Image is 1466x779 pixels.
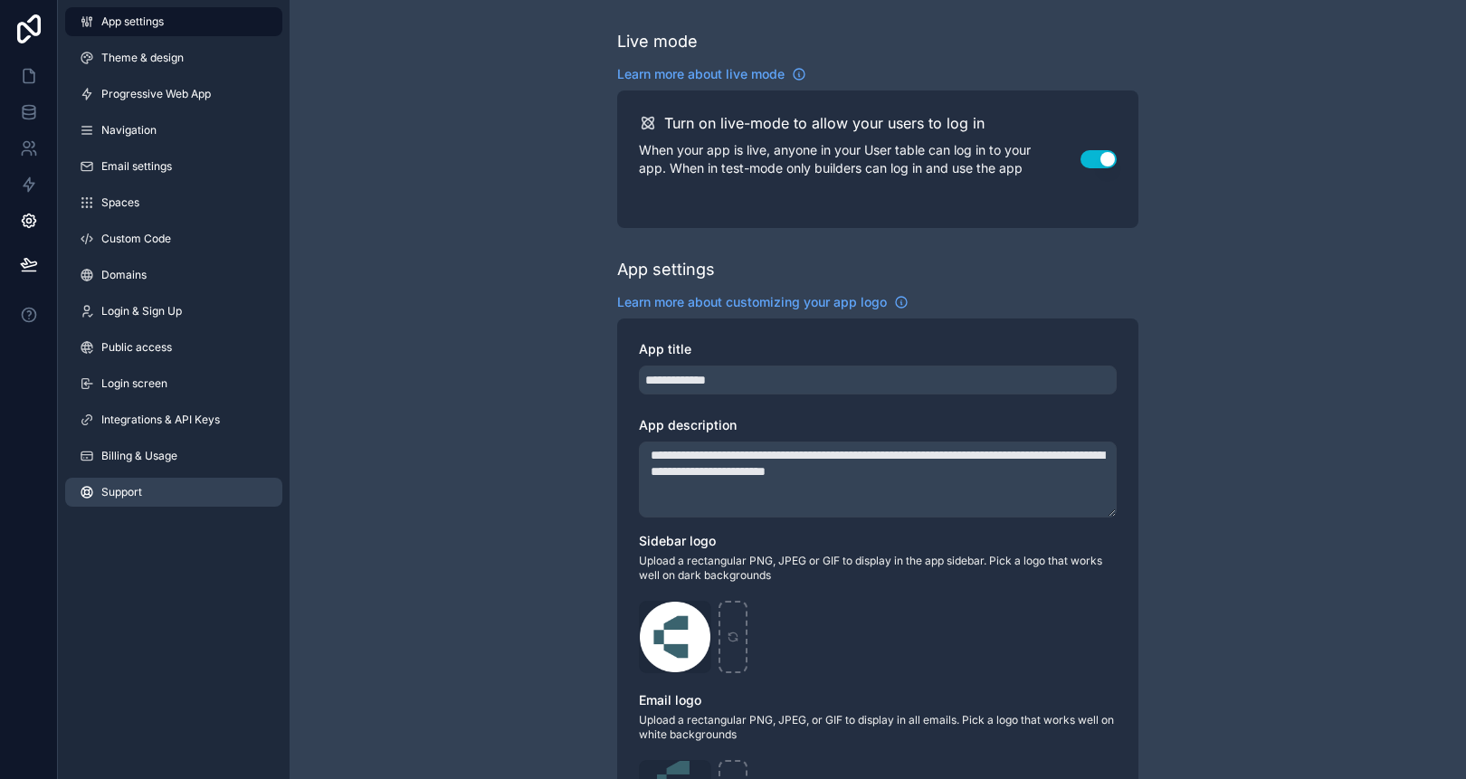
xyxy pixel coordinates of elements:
a: Learn more about live mode [617,65,806,83]
a: Support [65,478,282,507]
h2: Turn on live-mode to allow your users to log in [664,112,985,134]
span: Email settings [101,159,172,174]
span: Custom Code [101,232,171,246]
div: App settings [617,257,715,282]
p: When your app is live, anyone in your User table can log in to your app. When in test-mode only b... [639,141,1080,177]
span: Learn more about customizing your app logo [617,293,887,311]
a: Custom Code [65,224,282,253]
span: Navigation [101,123,157,138]
span: Progressive Web App [101,87,211,101]
span: Email logo [639,692,701,708]
span: App settings [101,14,164,29]
a: Navigation [65,116,282,145]
a: Login screen [65,369,282,398]
span: Spaces [101,195,139,210]
a: Theme & design [65,43,282,72]
a: Integrations & API Keys [65,405,282,434]
a: Learn more about customizing your app logo [617,293,909,311]
span: Public access [101,340,172,355]
a: Email settings [65,152,282,181]
span: Login screen [101,376,167,391]
span: App title [639,341,691,356]
a: Public access [65,333,282,362]
a: Progressive Web App [65,80,282,109]
a: Billing & Usage [65,442,282,470]
span: Learn more about live mode [617,65,785,83]
span: Domains [101,268,147,282]
a: Domains [65,261,282,290]
span: Theme & design [101,51,184,65]
span: Sidebar logo [639,533,716,548]
span: App description [639,417,737,432]
div: Live mode [617,29,698,54]
span: Upload a rectangular PNG, JPEG, or GIF to display in all emails. Pick a logo that works well on w... [639,713,1117,742]
span: Support [101,485,142,499]
span: Upload a rectangular PNG, JPEG or GIF to display in the app sidebar. Pick a logo that works well ... [639,554,1117,583]
span: Integrations & API Keys [101,413,220,427]
span: Login & Sign Up [101,304,182,318]
a: Spaces [65,188,282,217]
a: App settings [65,7,282,36]
span: Billing & Usage [101,449,177,463]
a: Login & Sign Up [65,297,282,326]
